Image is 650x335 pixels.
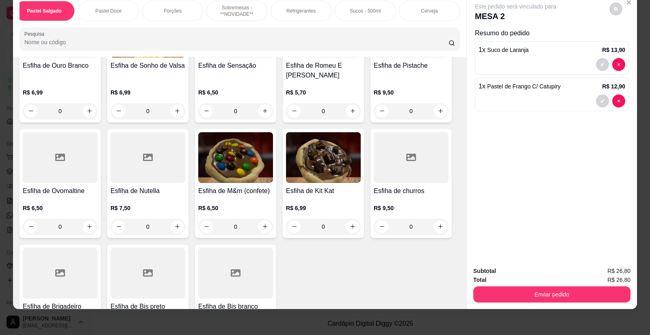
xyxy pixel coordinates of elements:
[475,28,629,38] p: Resumo do pedido
[198,88,273,97] p: R$ 6,50
[375,220,388,233] button: decrease-product-quantity
[288,105,301,118] button: decrease-product-quantity
[607,266,630,275] span: R$ 26,80
[602,82,625,90] p: R$ 12,90
[198,61,273,71] h4: Esfiha de Sensação
[612,58,625,71] button: decrease-product-quantity
[350,8,381,14] p: Sucos - 500ml
[602,46,625,54] p: R$ 13,90
[83,220,96,233] button: increase-product-quantity
[596,58,609,71] button: decrease-product-quantity
[23,186,97,196] h4: Esfiha de Ovomaltine
[607,275,630,284] span: R$ 26,80
[286,204,361,212] p: R$ 6,99
[374,186,448,196] h4: Esfiha de churros
[479,82,561,91] p: 1 x
[198,186,273,196] h4: Esfiha de M&m (confete)
[24,105,37,118] button: decrease-product-quantity
[200,220,213,233] button: decrease-product-quantity
[112,105,125,118] button: decrease-product-quantity
[83,105,96,118] button: increase-product-quantity
[286,61,361,80] h4: Esfiha de Romeu E [PERSON_NAME]
[23,88,97,97] p: R$ 6,99
[198,302,273,311] h4: Esfiha de Bis branco
[374,61,448,71] h4: Esfiha de Pistache
[475,11,556,22] p: MESA 2
[286,132,361,183] img: product-image
[110,88,185,97] p: R$ 6,99
[473,286,630,303] button: Enviar pedido
[110,302,185,311] h4: Esfiha de Bis preto
[164,8,182,14] p: Porções
[258,105,271,118] button: increase-product-quantity
[473,277,486,283] strong: Total
[23,204,97,212] p: R$ 6,50
[258,220,271,233] button: increase-product-quantity
[213,4,260,17] p: Sobremesas - **NOVIDADE**
[596,94,609,107] button: decrease-product-quantity
[286,8,316,14] p: Refrigerantes
[112,220,125,233] button: decrease-product-quantity
[421,8,438,14] p: Cerveja
[110,186,185,196] h4: Esfiha de Nutella
[487,47,529,53] span: Suco de Laranja
[286,186,361,196] h4: Esfiha de Kit Kat
[487,83,561,90] span: Pastel de Frango C/ Catupiry
[286,88,361,97] p: R$ 5,70
[288,220,301,233] button: decrease-product-quantity
[171,220,184,233] button: increase-product-quantity
[473,268,496,274] strong: Subtotal
[375,105,388,118] button: decrease-product-quantity
[609,2,622,15] button: decrease-product-quantity
[200,105,213,118] button: decrease-product-quantity
[479,45,529,55] p: 1 x
[198,204,273,212] p: R$ 6,50
[434,105,447,118] button: increase-product-quantity
[198,132,273,183] img: product-image
[612,94,625,107] button: decrease-product-quantity
[346,105,359,118] button: increase-product-quantity
[374,88,448,97] p: R$ 9,50
[27,8,61,14] p: Pastel Salgado
[346,220,359,233] button: increase-product-quantity
[24,38,448,46] input: Pesquisa
[23,302,97,311] h4: Esfiha de Brigadeiro
[475,2,556,11] p: Este pedido será vinculado para
[110,61,185,71] h4: Esfiha de Sonho de Valsa
[23,61,97,71] h4: Esfiha de Ouro Branco
[374,204,448,212] p: R$ 9,50
[95,8,122,14] p: Pastel Doce
[24,30,47,37] label: Pesquisa
[24,220,37,233] button: decrease-product-quantity
[110,204,185,212] p: R$ 7,50
[171,105,184,118] button: increase-product-quantity
[434,220,447,233] button: increase-product-quantity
